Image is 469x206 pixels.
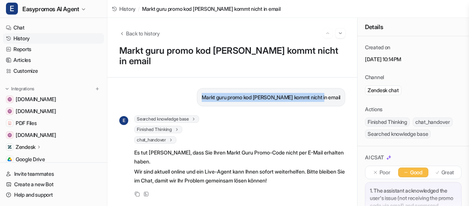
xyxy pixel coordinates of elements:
button: Back to history [119,29,160,37]
p: Actions [365,106,383,113]
span: [DOMAIN_NAME] [16,131,56,139]
a: easypromos-apiref.redoc.ly[DOMAIN_NAME] [3,130,104,140]
p: Zendesk [16,143,35,151]
p: [DATE] 10:14PM [365,56,462,63]
a: www.notion.com[DOMAIN_NAME] [3,94,104,104]
img: Previous session [325,30,330,37]
img: menu_add.svg [95,86,100,91]
span: chat_handover [413,118,453,127]
img: Next session [338,30,343,37]
span: PDF Files [16,119,37,127]
p: Wir sind aktuell online und ein Live-Agent kann Ihnen sofort weiterhelfen. Bitte bleiben Sie im C... [134,167,345,185]
p: Es tut [PERSON_NAME], dass Sie Ihren Markt Guru Promo-Code nicht per E-Mail erhalten haben. [134,148,345,166]
button: Go to previous session [323,28,333,38]
span: Searched knowledge base [365,129,431,138]
img: www.easypromosapp.com [7,109,12,113]
a: History [3,33,104,44]
a: Google DriveGoogle Drive [3,154,104,165]
span: E [119,116,128,125]
span: History [119,5,136,13]
a: History [112,5,136,13]
span: / [138,5,140,13]
p: Channel [365,74,384,81]
img: PDF Files [7,121,12,125]
button: Integrations [3,85,37,93]
img: expand menu [4,86,10,91]
span: chat_handover [134,136,176,144]
img: Google Drive [7,157,12,162]
a: Customize [3,66,104,76]
span: [DOMAIN_NAME] [16,107,56,115]
p: Good [410,169,422,176]
div: Details [358,18,469,36]
span: Back to history [126,29,160,37]
p: Poor [380,169,390,176]
button: Go to next session [336,28,345,38]
a: Chat [3,22,104,33]
span: Google Drive [16,156,45,163]
img: Zendesk [7,145,12,149]
p: Integrations [11,86,34,92]
img: easypromos-apiref.redoc.ly [7,133,12,137]
span: Searched knowledge base [134,115,199,123]
p: Zendesk chat [368,87,399,94]
span: E [6,3,18,15]
a: Help and support [3,190,104,200]
a: Reports [3,44,104,54]
span: Finished Thinking [365,118,410,127]
p: Great [441,169,454,176]
img: www.notion.com [7,97,12,102]
a: PDF FilesPDF Files [3,118,104,128]
span: Easypromos AI Agent [22,4,79,14]
p: Created on [365,44,390,51]
span: Markt guru promo kod [PERSON_NAME] kommt nicht in email [142,5,281,13]
a: Invite teammates [3,169,104,179]
a: www.easypromosapp.com[DOMAIN_NAME] [3,106,104,116]
span: Finished Thinking [134,126,182,133]
p: Markt guru promo kod [PERSON_NAME] kommt nicht in email [202,93,340,102]
span: [DOMAIN_NAME] [16,96,56,103]
a: Create a new Bot [3,179,104,190]
a: Articles [3,55,104,65]
h1: Markt guru promo kod [PERSON_NAME] kommt nicht in email [119,46,345,67]
p: AI CSAT [365,154,384,161]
